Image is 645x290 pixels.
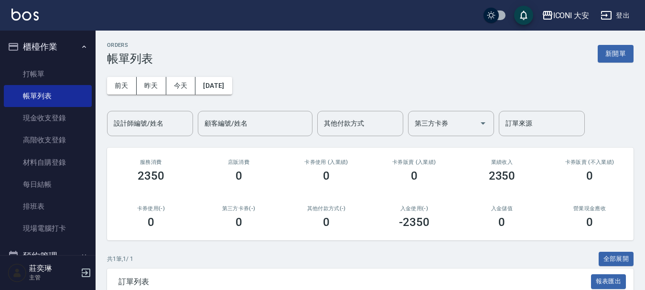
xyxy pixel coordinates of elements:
h3: 服務消費 [118,159,183,165]
button: 新開單 [598,45,634,63]
a: 報表匯出 [591,277,626,286]
h2: 其他付款方式(-) [294,205,359,212]
h2: 卡券販賣 (入業績) [382,159,447,165]
h3: 帳單列表 [107,52,153,65]
h3: 0 [586,215,593,229]
a: 打帳單 [4,63,92,85]
a: 現場電腦打卡 [4,217,92,239]
a: 高階收支登錄 [4,129,92,151]
a: 帳單列表 [4,85,92,107]
h2: 卡券販賣 (不入業績) [557,159,622,165]
button: 預約管理 [4,244,92,269]
h3: 0 [236,169,242,183]
img: Logo [11,9,39,21]
img: Person [8,263,27,282]
h3: 0 [236,215,242,229]
button: save [514,6,533,25]
h2: 第三方卡券(-) [206,205,271,212]
h2: 入金儲值 [470,205,535,212]
button: 登出 [597,7,634,24]
h2: ORDERS [107,42,153,48]
h3: 0 [323,215,330,229]
h3: -2350 [399,215,430,229]
button: 前天 [107,77,137,95]
button: Open [475,116,491,131]
h2: 卡券使用(-) [118,205,183,212]
button: 櫃檯作業 [4,34,92,59]
h2: 卡券使用 (入業績) [294,159,359,165]
div: ICONI 大安 [553,10,590,21]
a: 每日結帳 [4,173,92,195]
p: 主管 [29,273,78,282]
button: 昨天 [137,77,166,95]
h3: 2350 [489,169,516,183]
a: 材料自購登錄 [4,151,92,173]
button: [DATE] [195,77,232,95]
h3: 0 [586,169,593,183]
h5: 莊奕琳 [29,264,78,273]
a: 排班表 [4,195,92,217]
button: 全部展開 [599,252,634,267]
button: ICONI 大安 [538,6,593,25]
button: 今天 [166,77,196,95]
button: 報表匯出 [591,274,626,289]
span: 訂單列表 [118,277,591,287]
a: 現金收支登錄 [4,107,92,129]
h3: 2350 [138,169,164,183]
h2: 業績收入 [470,159,535,165]
h2: 店販消費 [206,159,271,165]
h3: 0 [498,215,505,229]
h3: 0 [411,169,418,183]
p: 共 1 筆, 1 / 1 [107,255,133,263]
h3: 0 [323,169,330,183]
h2: 入金使用(-) [382,205,447,212]
h3: 0 [148,215,154,229]
h2: 營業現金應收 [557,205,622,212]
a: 新開單 [598,49,634,58]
